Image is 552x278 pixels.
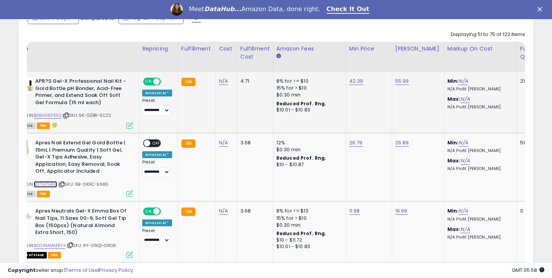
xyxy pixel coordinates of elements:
[34,112,61,119] a: B0BVG9743Q
[276,155,327,161] b: Reduced Prof. Rng.
[444,42,517,72] th: The percentage added to the cost of goods (COGS) that forms the calculator for Min & Max prices.
[276,146,340,153] div: $0.30 min
[276,92,340,98] div: $0.30 min
[219,139,228,147] a: N/A
[66,267,98,274] a: Terms of Use
[349,77,363,85] a: 42.39
[447,45,514,53] div: Markup on Cost
[276,237,340,244] div: $10 - $11.72
[181,78,195,86] small: FBA
[240,45,270,61] div: Fulfillment Cost
[35,78,128,108] b: APR?S Gel-X Professional Nail Kit - Gold Bottle pH Bonder, Acid-Free Primer, and Extend Soak Off ...
[520,208,544,214] div: 0
[50,122,58,128] i: hazardous material
[520,139,544,146] div: 51
[144,78,153,85] span: ON
[142,90,172,96] div: Amazon AI *
[240,78,267,85] div: 4.71
[58,181,108,187] span: | SKU: 9B-0XGC-5NXG
[80,15,115,22] span: Compared to:
[181,139,195,148] small: FBA
[34,181,57,188] a: B07PJ7GPJ1
[67,242,116,249] span: | SKU: RY-D9QI-GRD6
[142,151,172,158] div: Amazon AI *
[219,45,234,53] div: Cost
[219,77,228,85] a: N/A
[8,267,133,274] div: seller snap | |
[276,215,340,222] div: 15% for > $10
[150,140,163,147] span: OFF
[35,139,128,177] b: Apres Nail Extend Gel Gold Bottle | 15mL | Premium Quality | Soft Gel, Gel-X Tips Adhesive, Easy ...
[142,219,172,226] div: Amazon AI *
[142,160,172,177] div: Preset:
[447,207,459,214] b: Min:
[537,7,545,11] div: Close
[349,207,360,215] a: 11.98
[327,5,370,14] a: Check It Out
[458,207,468,215] a: N/A
[512,267,544,274] span: 2025-09-9 05:58 GMT
[349,139,363,147] a: 26.79
[276,244,340,250] div: $10.01 - $10.83
[160,78,172,85] span: OFF
[447,217,511,222] p: N/A Profit [PERSON_NAME]
[447,157,461,164] b: Max:
[447,95,461,103] b: Max:
[35,208,128,238] b: Apres Neutrals Gel-X Emma Box Of Nail Tips, 11 Sizes 00-9, Soft Gel Tip Box (150pcs) (Natural Alm...
[240,208,267,214] div: 3.68
[142,98,172,115] div: Preset:
[447,105,511,110] p: N/A Profit [PERSON_NAME]
[48,252,61,258] span: FBA
[276,85,340,92] div: 15% for > $10
[18,191,36,197] span: All listings currently available for purchase on Amazon
[144,208,153,215] span: ON
[276,45,343,53] div: Amazon Fees
[142,228,172,245] div: Preset:
[276,78,340,85] div: 8% for <= $10
[447,77,459,85] b: Min:
[395,207,407,215] a: 19.99
[447,87,511,92] p: N/A Profit [PERSON_NAME]
[181,45,212,53] div: Fulfillment
[142,45,175,53] div: Repricing
[395,45,441,53] div: [PERSON_NAME]
[276,230,327,237] b: Reduced Prof. Rng.
[520,45,547,61] div: Fulfillable Quantity
[458,139,468,147] a: N/A
[460,157,470,165] a: N/A
[37,123,50,129] span: FBA
[276,139,340,146] div: 12%
[171,3,183,16] img: Profile image for Georgie
[395,139,409,147] a: 26.89
[189,5,320,13] div: Meet Amazon Data, done right.
[460,95,470,103] a: N/A
[160,208,172,215] span: OFF
[16,45,136,53] div: Title
[62,112,111,118] span: | SKU: 5K-GZBR-5C22
[447,148,511,154] p: N/A Profit [PERSON_NAME]
[520,78,544,85] div: 210
[447,226,461,233] b: Max:
[276,162,340,168] div: $10 - $10.87
[447,235,511,240] p: N/A Profit [PERSON_NAME]
[447,139,459,146] b: Min:
[395,77,409,85] a: 55.99
[460,226,470,233] a: N/A
[34,242,66,249] a: B0D9MMM8Y4
[276,208,340,214] div: 8% for <= $10
[99,267,133,274] a: Privacy Policy
[219,207,228,215] a: N/A
[276,222,340,229] div: $0.30 min
[458,77,468,85] a: N/A
[18,252,47,258] span: All listings that are currently out of stock and unavailable for purchase on Amazon
[276,53,281,60] small: Amazon Fees.
[37,191,50,197] span: FBA
[451,31,525,38] div: Displaying 51 to 75 of 122 items
[204,5,242,13] i: DataHub...
[276,107,340,113] div: $10.01 - $10.83
[349,45,389,53] div: Min Price
[18,123,36,129] span: All listings currently available for purchase on Amazon
[447,166,511,172] p: N/A Profit [PERSON_NAME]
[240,139,267,146] div: 3.68
[276,100,327,107] b: Reduced Prof. Rng.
